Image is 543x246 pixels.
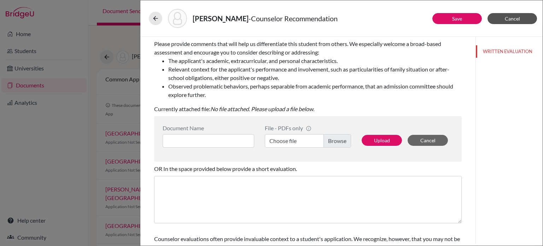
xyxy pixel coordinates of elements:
div: Currently attached file: [154,37,462,116]
div: File - PDFs only [265,125,351,131]
button: WRITTEN EVALUATION [476,45,543,58]
button: Upload [362,135,402,146]
li: The applicant's academic, extracurricular, and personal characteristics. [168,57,462,65]
span: - Counselor Recommendation [249,14,338,23]
span: OR In the space provided below provide a short evaluation. [154,165,297,172]
strong: [PERSON_NAME] [193,14,249,23]
i: No file attached. Please upload a file below. [210,105,314,112]
label: Choose file [265,134,351,148]
span: Please provide comments that will help us differentiate this student from others. We especially w... [154,40,462,99]
span: info [306,126,311,131]
button: Cancel [408,135,448,146]
div: Document Name [163,125,254,131]
li: Relevant context for the applicant's performance and involvement, such as particularities of fami... [168,65,462,82]
li: Observed problematic behaviors, perhaps separable from academic performance, that an admission co... [168,82,462,99]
